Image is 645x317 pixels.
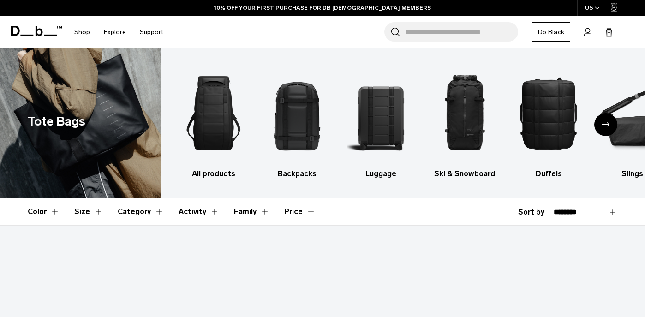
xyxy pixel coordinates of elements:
[263,62,331,179] li: 2 / 10
[347,62,415,179] a: Db Luggage
[263,168,331,179] h3: Backpacks
[140,16,163,48] a: Support
[234,198,269,225] button: Toggle Filter
[28,112,85,131] h1: Tote Bags
[180,62,248,179] a: Db All products
[594,113,617,136] div: Next slide
[179,198,219,225] button: Toggle Filter
[515,62,583,179] a: Db Duffels
[28,198,60,225] button: Toggle Filter
[431,62,499,179] a: Db Ski & Snowboard
[263,62,331,179] a: Db Backpacks
[74,16,90,48] a: Shop
[67,16,170,48] nav: Main Navigation
[515,62,583,179] li: 5 / 10
[431,168,499,179] h3: Ski & Snowboard
[284,198,316,225] button: Toggle Price
[180,168,248,179] h3: All products
[515,62,583,164] img: Db
[104,16,126,48] a: Explore
[263,62,331,164] img: Db
[532,22,570,42] a: Db Black
[180,62,248,164] img: Db
[431,62,499,164] img: Db
[74,198,103,225] button: Toggle Filter
[431,62,499,179] li: 4 / 10
[180,62,248,179] li: 1 / 10
[515,168,583,179] h3: Duffels
[347,168,415,179] h3: Luggage
[118,198,164,225] button: Toggle Filter
[214,4,431,12] a: 10% OFF YOUR FIRST PURCHASE FOR DB [DEMOGRAPHIC_DATA] MEMBERS
[347,62,415,179] li: 3 / 10
[347,62,415,164] img: Db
